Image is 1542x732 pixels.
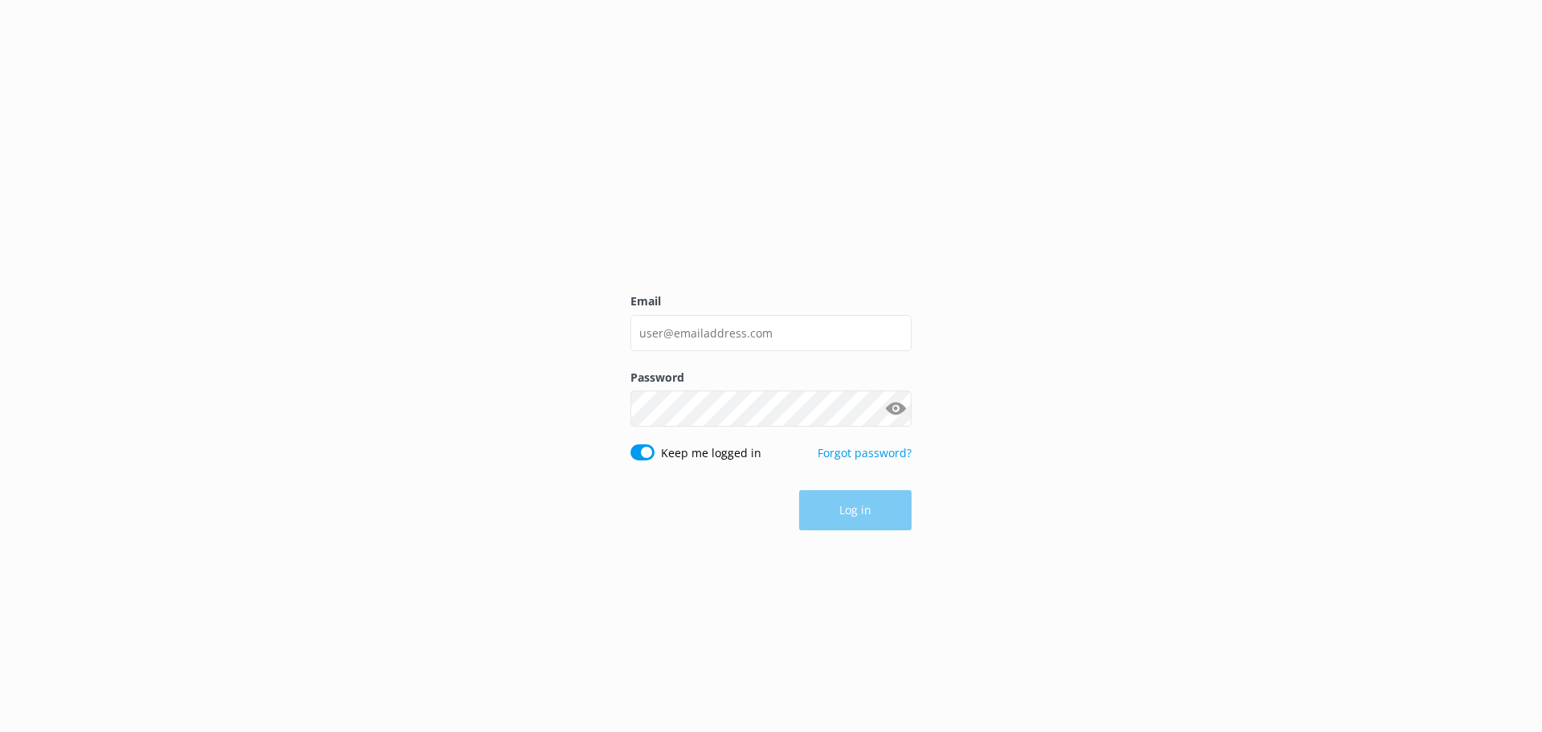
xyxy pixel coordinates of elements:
label: Keep me logged in [661,444,761,462]
label: Password [630,369,912,386]
label: Email [630,292,912,310]
a: Forgot password? [818,445,912,460]
input: user@emailaddress.com [630,315,912,351]
button: Show password [879,393,912,425]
